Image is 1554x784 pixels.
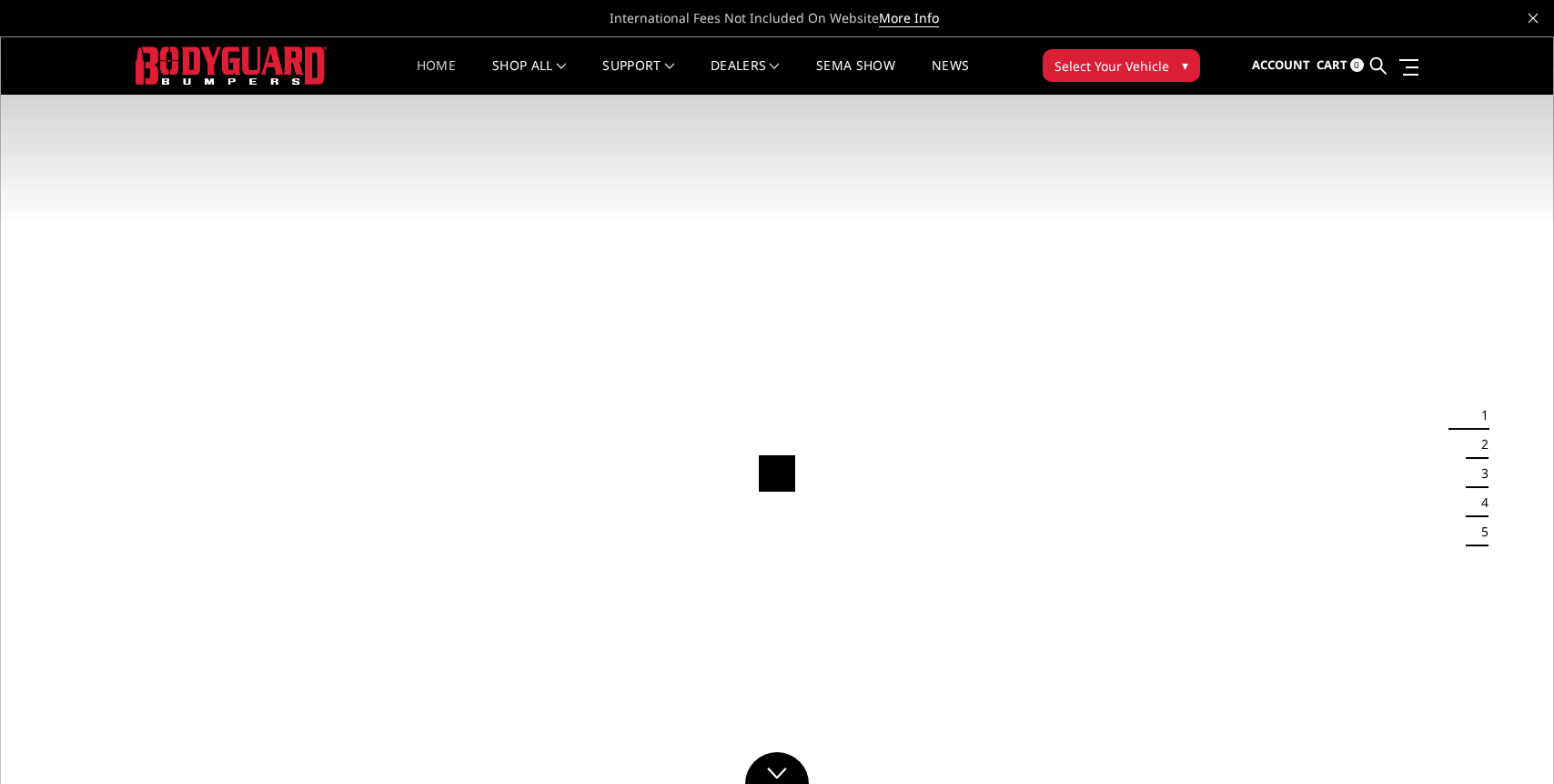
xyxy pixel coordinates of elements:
a: More Info [879,9,939,27]
span: Account [1252,56,1310,73]
span: 0 [1350,58,1364,72]
button: 5 of 5 [1470,517,1488,546]
button: 4 of 5 [1470,488,1488,517]
a: Click to Down [745,752,809,784]
button: Select Your Vehicle [1043,49,1200,82]
a: Dealers [711,59,780,95]
img: BODYGUARD BUMPERS [136,46,327,84]
span: Select Your Vehicle [1054,56,1169,76]
button: 3 of 5 [1470,459,1488,488]
a: Account [1252,41,1310,90]
a: News [932,59,969,95]
button: 1 of 5 [1470,401,1488,430]
span: Cart [1317,56,1347,73]
a: Support [602,59,674,95]
a: SEMA Show [816,59,895,95]
a: Home [417,59,456,95]
button: 2 of 5 [1470,430,1488,459]
a: Cart 0 [1317,41,1364,90]
span: ▾ [1182,56,1188,75]
a: shop all [492,59,566,95]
